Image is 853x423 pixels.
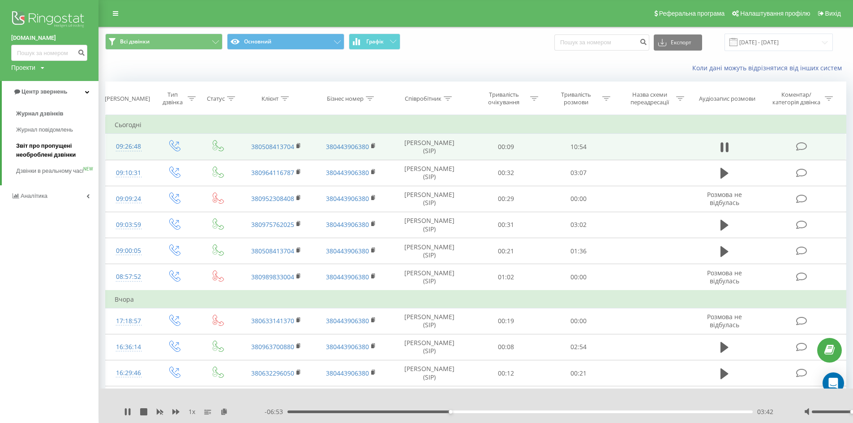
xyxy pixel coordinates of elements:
[389,360,470,386] td: [PERSON_NAME] (SIP)
[389,186,470,212] td: [PERSON_NAME] (SIP)
[16,109,64,118] span: Журнал дзвінків
[389,238,470,264] td: [PERSON_NAME] (SIP)
[251,273,294,281] a: 380989833004
[326,168,369,177] a: 380443906380
[326,273,369,281] a: 380443906380
[823,372,844,394] div: Open Intercom Messenger
[707,269,742,285] span: Розмова не відбулась
[16,138,99,163] a: Звіт про пропущені необроблені дзвінки
[326,142,369,151] a: 380443906380
[542,264,614,291] td: 00:00
[480,91,528,106] div: Тривалість очікування
[105,95,150,103] div: [PERSON_NAME]
[115,268,143,286] div: 08:57:52
[251,142,294,151] a: 380508413704
[11,63,35,72] div: Проекти
[115,338,143,356] div: 16:36:14
[707,190,742,207] span: Розмова не відбулась
[405,95,442,103] div: Співробітник
[160,91,185,106] div: Тип дзвінка
[251,194,294,203] a: 380952308408
[115,242,143,260] div: 09:00:05
[470,160,542,186] td: 00:32
[389,386,470,412] td: [PERSON_NAME] (SIP)
[707,312,742,329] span: Розмова не відбулась
[692,64,846,72] a: Коли дані можуть відрізнятися вiд інших систем
[251,247,294,255] a: 380508413704
[326,316,369,325] a: 380443906380
[542,308,614,334] td: 00:00
[115,164,143,182] div: 09:10:31
[227,34,344,50] button: Основний
[389,264,470,291] td: [PERSON_NAME] (SIP)
[470,134,542,160] td: 00:09
[389,212,470,238] td: [PERSON_NAME] (SIP)
[470,264,542,291] td: 01:02
[11,45,87,61] input: Пошук за номером
[106,116,846,134] td: Сьогодні
[389,160,470,186] td: [PERSON_NAME] (SIP)
[542,334,614,360] td: 02:54
[542,212,614,238] td: 03:02
[699,95,755,103] div: Аудіозапис розмови
[261,95,279,103] div: Клієнт
[659,10,725,17] span: Реферальна програма
[389,334,470,360] td: [PERSON_NAME] (SIP)
[326,342,369,351] a: 380443906380
[2,81,99,103] a: Центр звернень
[389,134,470,160] td: [PERSON_NAME] (SIP)
[740,10,810,17] span: Налаштування профілю
[554,34,649,51] input: Пошук за номером
[21,88,67,95] span: Центр звернень
[349,34,400,50] button: Графік
[21,192,47,199] span: Аналiтика
[115,364,143,382] div: 16:29:46
[470,212,542,238] td: 00:31
[326,247,369,255] a: 380443906380
[470,186,542,212] td: 00:29
[11,34,87,43] a: [DOMAIN_NAME]
[470,238,542,264] td: 00:21
[366,38,384,45] span: Графік
[470,360,542,386] td: 00:12
[825,10,841,17] span: Вихід
[120,38,150,45] span: Всі дзвінки
[542,360,614,386] td: 00:21
[470,308,542,334] td: 00:19
[16,167,83,175] span: Дзвінки в реальному часі
[470,386,542,412] td: 00:22
[115,190,143,208] div: 09:09:24
[542,386,614,412] td: 00:58
[16,122,99,138] a: Журнал повідомлень
[449,410,452,414] div: Accessibility label
[11,9,87,31] img: Ringostat logo
[106,291,846,308] td: Вчора
[251,316,294,325] a: 380633141370
[757,407,773,416] span: 03:42
[16,141,94,159] span: Звіт про пропущені необроблені дзвінки
[654,34,702,51] button: Експорт
[542,160,614,186] td: 03:07
[542,186,614,212] td: 00:00
[614,386,690,412] td: IVR Аукціони
[105,34,223,50] button: Всі дзвінки
[16,163,99,179] a: Дзвінки в реальному часіNEW
[326,369,369,377] a: 380443906380
[470,334,542,360] td: 00:08
[389,308,470,334] td: [PERSON_NAME] (SIP)
[16,106,99,122] a: Журнал дзвінків
[552,91,600,106] div: Тривалість розмови
[770,91,823,106] div: Коментар/категорія дзвінка
[115,312,143,330] div: 17:18:57
[542,134,614,160] td: 10:54
[326,220,369,229] a: 380443906380
[115,138,143,155] div: 09:26:48
[327,95,364,103] div: Бізнес номер
[542,238,614,264] td: 01:36
[626,91,674,106] div: Назва схеми переадресації
[16,125,73,134] span: Журнал повідомлень
[326,194,369,203] a: 380443906380
[207,95,225,103] div: Статус
[251,369,294,377] a: 380632296050
[251,168,294,177] a: 380964116787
